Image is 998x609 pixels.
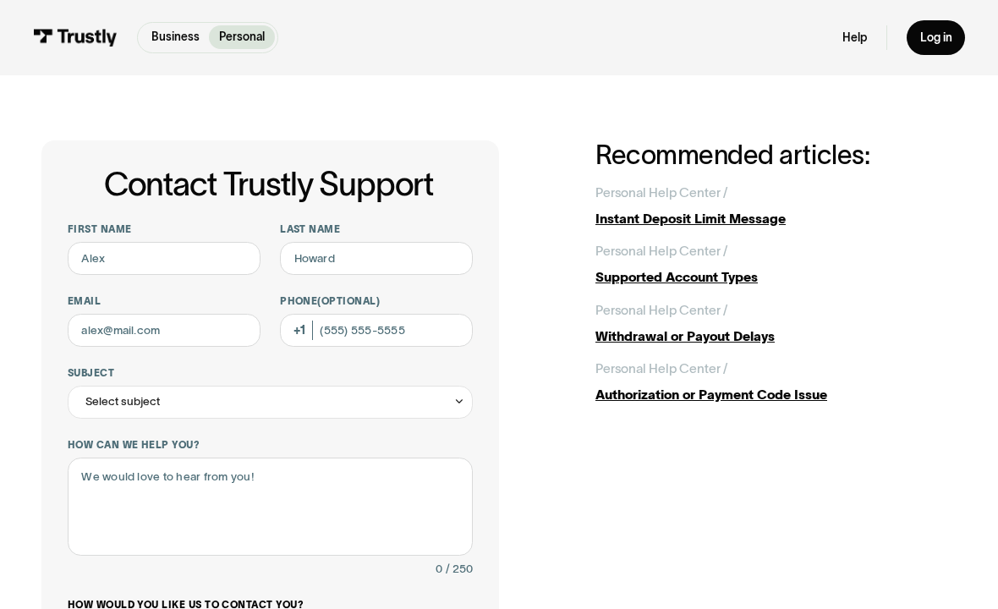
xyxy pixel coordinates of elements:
[595,359,727,378] div: Personal Help Center /
[595,300,957,346] a: Personal Help Center /Withdrawal or Payout Delays
[595,385,957,404] div: Authorization or Payment Code Issue
[595,209,957,228] div: Instant Deposit Limit Message
[280,314,473,347] input: (555) 555-5555
[595,359,957,404] a: Personal Help Center /Authorization or Payment Code Issue
[68,242,260,275] input: Alex
[595,300,727,320] div: Personal Help Center /
[141,25,209,49] a: Business
[68,222,260,235] label: First name
[280,242,473,275] input: Howard
[920,30,952,46] div: Log in
[209,25,274,49] a: Personal
[595,267,957,287] div: Supported Account Types
[33,29,118,47] img: Trustly Logo
[280,222,473,235] label: Last name
[595,326,957,346] div: Withdrawal or Payout Delays
[595,183,957,228] a: Personal Help Center /Instant Deposit Limit Message
[68,366,473,379] label: Subject
[85,392,160,411] div: Select subject
[446,559,473,579] div: / 250
[68,314,260,347] input: alex@mail.com
[595,140,957,169] h2: Recommended articles:
[68,294,260,307] label: Email
[68,438,473,451] label: How can we help you?
[595,183,727,202] div: Personal Help Center /
[317,295,380,306] span: (Optional)
[280,294,473,307] label: Phone
[151,29,200,46] p: Business
[64,167,473,203] h1: Contact Trustly Support
[595,241,957,287] a: Personal Help Center /Supported Account Types
[436,559,442,579] div: 0
[219,29,265,46] p: Personal
[595,241,727,261] div: Personal Help Center /
[842,30,867,46] a: Help
[907,20,965,55] a: Log in
[68,386,473,419] div: Select subject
